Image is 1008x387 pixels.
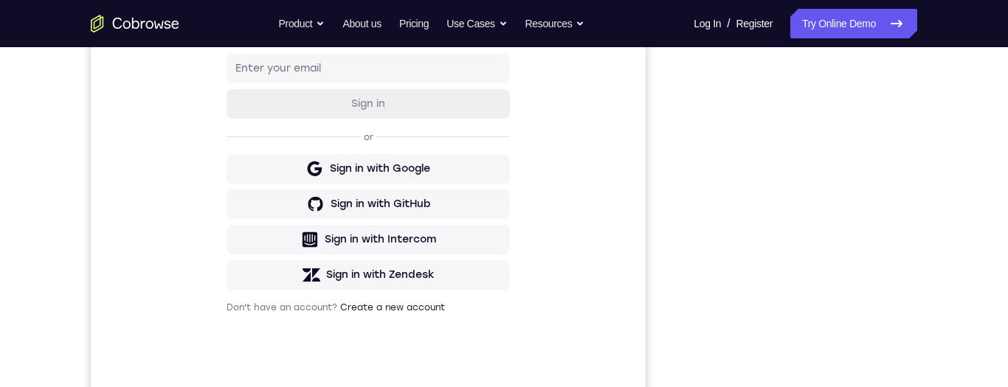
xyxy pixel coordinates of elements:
h1: Sign in to your account [136,101,419,122]
a: Go to the home page [91,15,179,32]
button: Resources [525,9,585,38]
a: Try Online Demo [790,9,917,38]
span: / [727,15,730,32]
a: Register [736,9,773,38]
a: About us [342,9,381,38]
input: Enter your email [145,141,410,156]
div: Sign in with Intercom [234,312,345,327]
button: Sign in with Google [136,234,419,263]
button: Sign in with Zendesk [136,340,419,369]
a: Pricing [399,9,429,38]
button: Sign in with GitHub [136,269,419,299]
div: Sign in with GitHub [240,276,339,291]
button: Sign in with Intercom [136,304,419,334]
a: Log In [694,9,721,38]
button: Sign in [136,169,419,198]
div: Sign in with Zendesk [235,347,344,362]
div: Sign in with Google [239,241,339,256]
button: Product [279,9,325,38]
p: or [270,211,286,223]
button: Use Cases [446,9,507,38]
